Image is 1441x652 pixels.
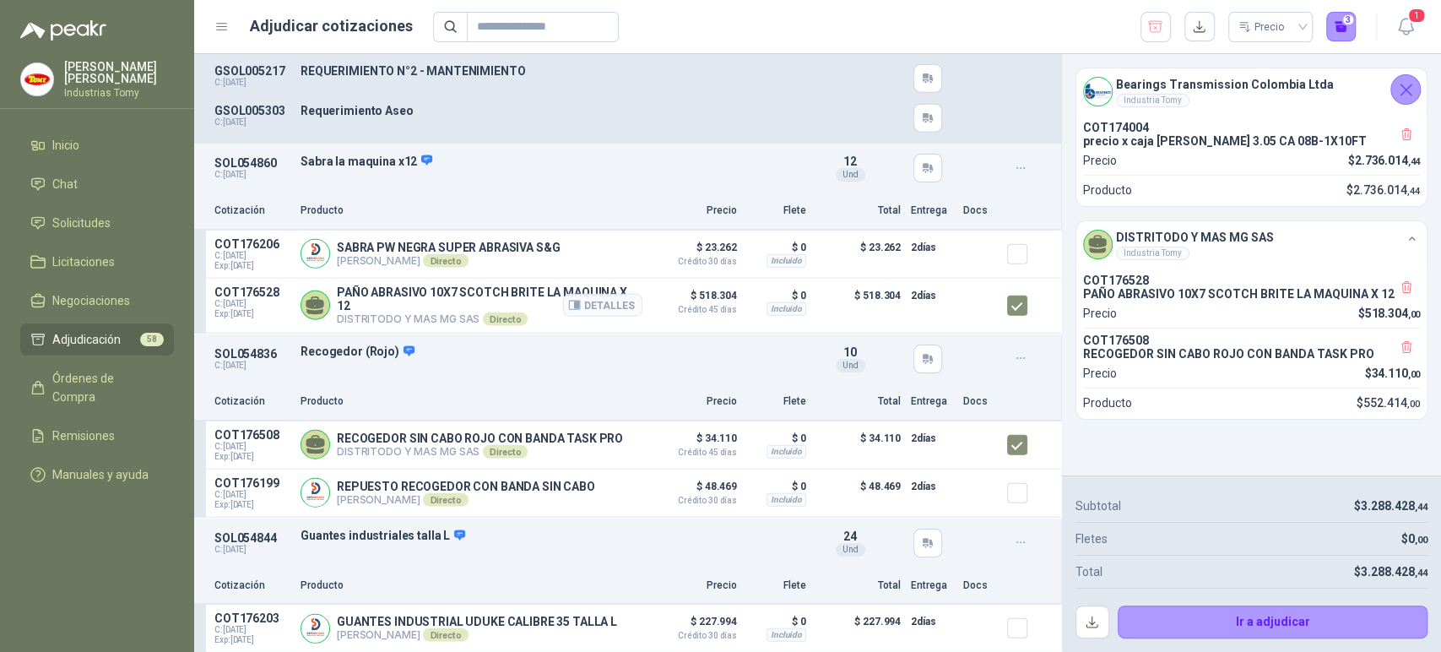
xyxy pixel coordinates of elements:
span: 0 [1408,532,1427,546]
p: $ 518.304 [816,285,901,326]
p: COT176528 [214,285,290,299]
span: 2.736.014 [1355,154,1420,167]
span: C: [DATE] [214,251,290,261]
p: $ [1354,562,1427,581]
p: [PERSON_NAME] [337,628,617,642]
span: Crédito 30 días [653,632,737,640]
a: Inicio [20,129,174,161]
p: Fletes [1075,530,1108,548]
p: Industrias Tomy [64,88,174,98]
p: SOL054860 [214,156,290,170]
p: Total [816,578,901,594]
p: $ 227.994 [816,611,901,645]
p: REPUESTO RECOGEDOR CON BANDA SIN CABO [337,480,595,493]
div: Directo [423,493,468,507]
span: 518.304 [1364,307,1420,320]
button: Detalles [563,294,642,317]
p: $ [1348,151,1420,170]
p: $ [1401,530,1427,548]
p: COT176206 [214,237,290,251]
p: RECOGEDOR SIN CABO ROJO CON BANDA TASK PRO [337,432,623,445]
p: GSOL005217 [214,64,290,78]
p: COT176199 [214,476,290,490]
span: Manuales y ayuda [52,465,149,484]
span: 1 [1407,8,1426,24]
p: Cotización [214,203,290,219]
div: Directo [483,445,528,459]
p: C: [DATE] [214,361,290,371]
a: Órdenes de Compra [20,362,174,413]
a: Solicitudes [20,207,174,239]
a: Licitaciones [20,246,174,278]
p: COT176528 [1083,274,1420,287]
p: Precio [653,203,737,219]
p: Guantes industriales talla L [301,529,798,544]
span: 3.288.428 [1361,499,1427,513]
span: 3.288.428 [1361,565,1427,579]
button: Cerrar [1390,74,1421,105]
p: Sabra la maquina x12 [301,154,798,169]
p: Recogedor (Rojo) [301,345,798,360]
div: Incluido [767,493,806,507]
p: DISTRITODO Y MAS MG SAS [337,312,642,326]
p: $ 0 [747,237,806,258]
p: Producto [1083,181,1132,199]
p: Precio [1083,364,1117,383]
div: Directo [423,254,468,268]
a: Chat [20,168,174,200]
p: Precio [1083,151,1117,170]
p: Entrega [911,203,953,219]
p: SOL054836 [214,347,290,361]
p: PAÑO ABRASIVO 10X7 SCOTCH BRITE LA MAQUINA X 12 [1083,287,1420,301]
div: Und [836,543,865,557]
span: Solicitudes [52,214,111,232]
p: 2 días [911,428,953,448]
span: 552.414 [1363,396,1420,410]
button: 1 [1390,12,1421,42]
p: Precio [1083,304,1117,323]
div: Und [836,168,865,182]
span: ,00 [1407,369,1420,380]
span: 10 [843,345,857,359]
p: $ 48.469 [816,476,901,510]
img: Company Logo [1084,78,1112,106]
p: [PERSON_NAME] [337,493,595,507]
span: Remisiones [52,427,115,445]
span: Exp: [DATE] [214,452,290,462]
span: ,00 [1415,535,1427,546]
p: Entrega [911,578,953,594]
div: Incluido [767,302,806,316]
p: PAÑO ABRASIVO 10X7 SCOTCH BRITE LA MAQUINA X 12 [337,285,642,312]
p: $ 0 [747,476,806,497]
div: Precio [1238,14,1287,40]
a: Adjudicación58 [20,323,174,356]
p: 2 días [911,237,953,258]
span: C: [DATE] [214,490,290,500]
p: $ 227.994 [653,611,737,640]
span: Exp: [DATE] [214,635,290,645]
p: $ 34.110 [816,428,901,462]
span: ,00 [1407,309,1420,320]
span: Exp: [DATE] [214,309,290,319]
div: Incluido [767,628,806,642]
h1: Adjudicar cotizaciones [250,14,413,38]
span: Licitaciones [52,253,115,271]
a: Negociaciones [20,285,174,317]
div: Incluido [767,445,806,459]
p: C: [DATE] [214,117,290,128]
a: Remisiones [20,420,174,452]
p: [PERSON_NAME] [PERSON_NAME] [64,61,174,84]
p: 2 días [911,285,953,306]
p: Producto [1083,394,1132,412]
h4: DISTRITODO Y MAS MG SAS [1116,228,1274,247]
span: Crédito 45 días [653,448,737,457]
span: C: [DATE] [214,625,290,635]
p: $ 0 [747,285,806,306]
p: Flete [747,394,806,410]
span: ,44 [1407,156,1420,167]
p: Requerimiento Aseo [301,104,798,117]
span: 34.110 [1371,367,1420,380]
p: GUANTES INDUSTRIAL UDUKE CALIBRE 35 TALLA L [337,615,617,628]
span: Exp: [DATE] [214,500,290,510]
span: Negociaciones [52,291,130,310]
